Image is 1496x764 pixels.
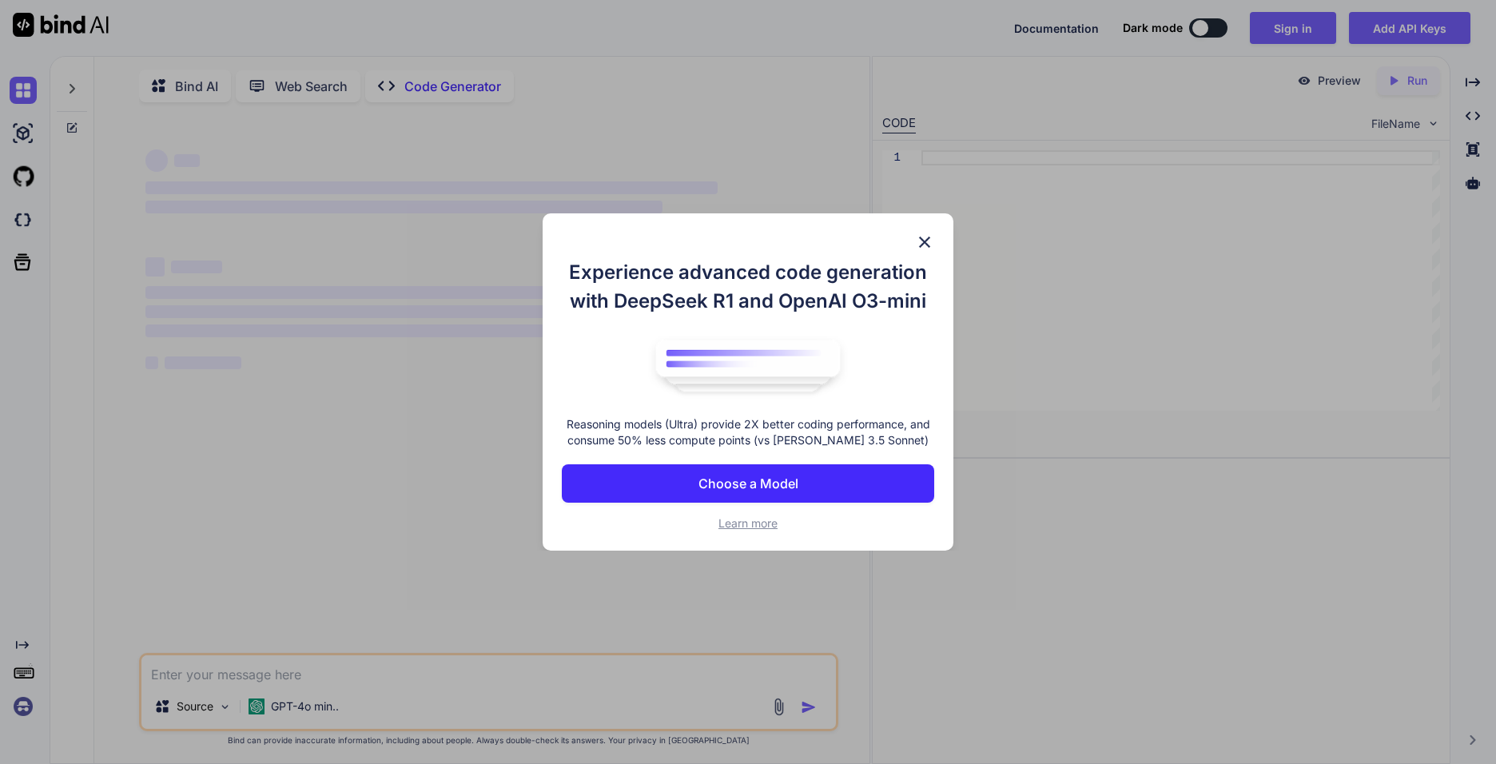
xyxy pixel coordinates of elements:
button: Choose a Model [562,464,935,503]
p: Choose a Model [698,474,798,493]
span: Learn more [718,516,778,530]
h1: Experience advanced code generation with DeepSeek R1 and OpenAI O3-mini [562,258,935,316]
img: close [915,233,934,252]
img: bind logo [644,332,852,400]
p: Reasoning models (Ultra) provide 2X better coding performance, and consume 50% less compute point... [562,416,935,448]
